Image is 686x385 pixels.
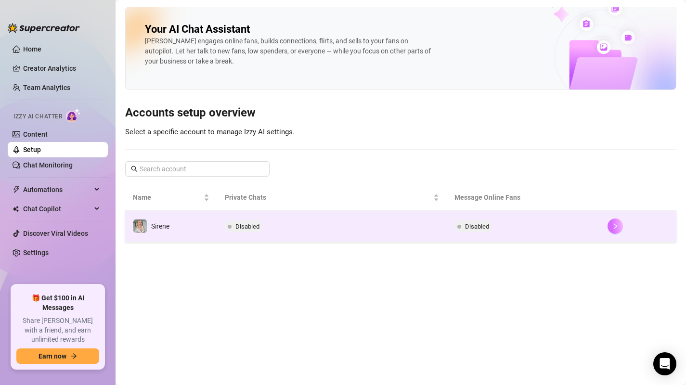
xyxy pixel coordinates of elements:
[13,205,19,212] img: Chat Copilot
[23,45,41,53] a: Home
[23,84,70,91] a: Team Analytics
[612,223,619,230] span: right
[465,223,489,230] span: Disabled
[23,230,88,237] a: Discover Viral Videos
[13,186,20,193] span: thunderbolt
[23,201,91,217] span: Chat Copilot
[131,166,138,172] span: search
[16,294,99,312] span: 🎁 Get $100 in AI Messages
[66,108,81,122] img: AI Chatter
[23,130,48,138] a: Content
[653,352,676,375] div: Open Intercom Messenger
[125,128,295,136] span: Select a specific account to manage Izzy AI settings.
[140,164,256,174] input: Search account
[125,105,676,121] h3: Accounts setup overview
[225,192,431,203] span: Private Chats
[125,184,217,211] th: Name
[23,182,91,197] span: Automations
[16,316,99,345] span: Share [PERSON_NAME] with a friend, and earn unlimited rewards
[133,192,202,203] span: Name
[23,161,73,169] a: Chat Monitoring
[235,223,259,230] span: Disabled
[447,184,600,211] th: Message Online Fans
[13,112,62,121] span: Izzy AI Chatter
[145,23,250,36] h2: Your AI Chat Assistant
[8,23,80,33] img: logo-BBDzfeDw.svg
[133,219,147,233] img: Sirene
[145,36,434,66] div: [PERSON_NAME] engages online fans, builds connections, flirts, and sells to your fans on autopilo...
[70,353,77,359] span: arrow-right
[23,61,100,76] a: Creator Analytics
[16,348,99,364] button: Earn nowarrow-right
[151,222,169,230] span: Sirene
[23,146,41,154] a: Setup
[217,184,447,211] th: Private Chats
[39,352,66,360] span: Earn now
[608,218,623,234] button: right
[23,249,49,257] a: Settings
